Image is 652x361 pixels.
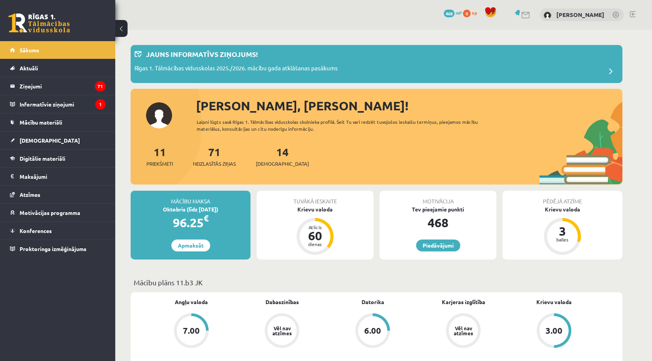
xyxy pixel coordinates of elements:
a: Informatīvie ziņojumi1 [10,95,106,113]
a: Krievu valoda 3 balles [503,205,622,256]
p: Mācību plāns 11.b3 JK [134,277,619,288]
div: Motivācija [380,191,496,205]
a: Angļu valoda [175,298,208,306]
div: Pēdējā atzīme [503,191,622,205]
span: € [204,213,209,224]
a: Ziņojumi71 [10,77,106,95]
a: Jauns informatīvs ziņojums! Rīgas 1. Tālmācības vidusskolas 2025./2026. mācību gada atklāšanas pa... [134,49,619,79]
span: Neizlasītās ziņas [193,160,236,168]
a: 14[DEMOGRAPHIC_DATA] [256,145,309,168]
span: Digitālie materiāli [20,155,65,162]
span: Konferences [20,227,52,234]
span: Proktoringa izmēģinājums [20,245,86,252]
a: 468 mP [444,10,462,16]
div: 468 [380,213,496,232]
a: 71Neizlasītās ziņas [193,145,236,168]
a: Atzīmes [10,186,106,203]
a: 0 xp [463,10,481,16]
a: Maksājumi [10,168,106,185]
span: mP [456,10,462,16]
a: Vēl nav atzīmes [418,313,509,349]
a: Krievu valoda [536,298,572,306]
a: Motivācijas programma [10,204,106,221]
a: Rīgas 1. Tālmācības vidusskola [8,13,70,33]
div: 3.00 [546,326,562,335]
div: Vēl nav atzīmes [271,326,293,336]
a: [PERSON_NAME] [556,11,604,18]
a: Sākums [10,41,106,59]
a: [DEMOGRAPHIC_DATA] [10,131,106,149]
div: Krievu valoda [257,205,373,213]
a: Apmaksāt [171,240,210,251]
i: 71 [95,81,106,91]
div: dienas [304,242,327,246]
a: 3.00 [509,313,599,349]
p: Rīgas 1. Tālmācības vidusskolas 2025./2026. mācību gada atklāšanas pasākums [134,64,338,75]
span: Priekšmeti [146,160,173,168]
div: 60 [304,230,327,242]
span: [DEMOGRAPHIC_DATA] [256,160,309,168]
span: 0 [463,10,471,17]
div: Oktobris (līdz [DATE]) [131,205,251,213]
i: 1 [95,99,106,110]
div: Tuvākā ieskaite [257,191,373,205]
span: Motivācijas programma [20,209,80,216]
div: 6.00 [364,326,381,335]
a: 6.00 [327,313,418,349]
div: 3 [551,225,574,237]
a: Karjeras izglītība [442,298,485,306]
span: [DEMOGRAPHIC_DATA] [20,137,80,144]
div: 7.00 [183,326,200,335]
div: balles [551,237,574,242]
div: 96.25 [131,213,251,232]
a: Digitālie materiāli [10,150,106,167]
span: Sākums [20,47,39,53]
img: Emīls Vite [544,12,551,19]
legend: Ziņojumi [20,77,106,95]
a: Krievu valoda Atlicis 60 dienas [257,205,373,256]
span: 468 [444,10,455,17]
div: Atlicis [304,225,327,230]
div: Tev pieejamie punkti [380,205,496,213]
legend: Informatīvie ziņojumi [20,95,106,113]
a: Dabaszinības [265,298,299,306]
a: Aktuāli [10,59,106,77]
a: Mācību materiāli [10,113,106,131]
div: Krievu valoda [503,205,622,213]
div: Vēl nav atzīmes [453,326,474,336]
a: Vēl nav atzīmes [237,313,327,349]
p: Jauns informatīvs ziņojums! [146,49,258,59]
div: [PERSON_NAME], [PERSON_NAME]! [196,96,622,115]
a: 11Priekšmeti [146,145,173,168]
span: Mācību materiāli [20,119,62,126]
span: xp [472,10,477,16]
div: Mācību maksa [131,191,251,205]
a: Datorika [362,298,384,306]
span: Atzīmes [20,191,40,198]
a: Konferences [10,222,106,240]
a: Proktoringa izmēģinājums [10,240,106,258]
a: Piedāvājumi [416,240,460,251]
span: Aktuāli [20,65,38,72]
legend: Maksājumi [20,168,106,185]
a: 7.00 [146,313,237,349]
div: Laipni lūgts savā Rīgas 1. Tālmācības vidusskolas skolnieka profilā. Šeit Tu vari redzēt tuvojošo... [197,118,492,132]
